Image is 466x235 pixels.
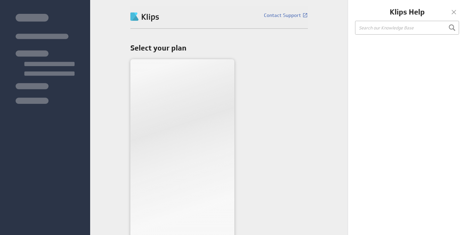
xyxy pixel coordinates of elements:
img: skeleton-sidenav.svg [16,14,75,104]
img: Klips [130,12,159,21]
a: Contact Support [264,12,308,18]
h1: Klips Help [364,7,450,17]
span: Contact Support [264,13,301,18]
p: Select your plan [130,43,308,52]
input: Search our Knowledge Base [355,21,459,35]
